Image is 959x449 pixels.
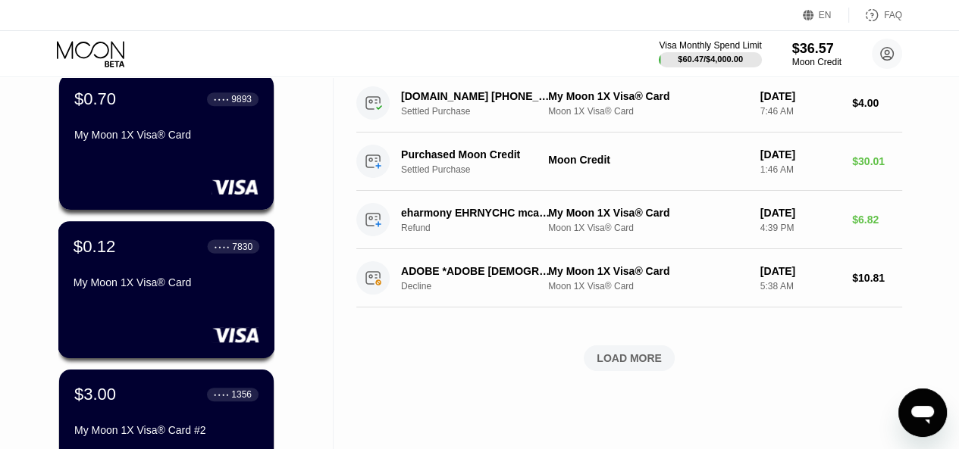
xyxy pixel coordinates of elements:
div: EN [803,8,849,23]
div: ● ● ● ● [214,392,229,397]
iframe: Button to launch messaging window [898,388,947,437]
div: Decline [401,281,563,292]
div: My Moon 1X Visa® Card #2 [74,424,259,436]
div: ADOBE *ADOBE [DEMOGRAPHIC_DATA][PERSON_NAME] [GEOGRAPHIC_DATA]DeclineMy Moon 1X Visa® CardMoon 1X... [356,249,902,307]
div: $4.00 [852,97,902,109]
div: [DATE] [760,90,840,102]
div: $0.70● ● ● ●9893My Moon 1X Visa® Card [59,74,274,210]
div: Moon Credit [792,57,841,67]
div: 5:38 AM [760,281,840,292]
div: $6.82 [852,214,902,226]
div: My Moon 1X Visa® Card [74,276,259,288]
div: EN [819,10,832,20]
div: 1356 [231,389,252,400]
div: 1:46 AM [760,164,840,175]
div: $10.81 [852,272,902,284]
div: My Moon 1X Visa® Card [548,265,748,277]
div: $0.12● ● ● ●7830My Moon 1X Visa® Card [59,222,274,357]
div: $3.00 [74,385,116,404]
div: FAQ [884,10,902,20]
div: My Moon 1X Visa® Card [74,129,259,141]
div: eharmony EHRNYCHC mcaykhc800-2044237 USRefundMy Moon 1X Visa® CardMoon 1X Visa® Card[DATE]4:39 PM... [356,191,902,249]
div: 9893 [231,94,252,104]
div: 7:46 AM [760,106,840,117]
div: Moon 1X Visa® Card [548,106,748,117]
div: Settled Purchase [401,106,563,117]
div: ADOBE *ADOBE [DEMOGRAPHIC_DATA][PERSON_NAME] [GEOGRAPHIC_DATA] [401,265,552,277]
div: $30.01 [852,155,902,167]
div: FAQ [849,8,902,23]
div: Moon Credit [548,154,748,166]
div: Visa Monthly Spend Limit [659,40,761,51]
div: eharmony EHRNYCHC mcaykhc800-2044237 US [401,207,552,219]
div: Moon 1X Visa® Card [548,223,748,233]
div: ● ● ● ● [215,244,230,248]
div: Settled Purchase [401,164,563,175]
div: [DATE] [760,265,840,277]
div: Moon 1X Visa® Card [548,281,748,292]
div: LOAD MORE [597,351,662,365]
div: [DATE] [760,207,840,219]
div: $0.12 [74,236,116,256]
div: $36.57 [792,41,841,57]
div: 4:39 PM [760,223,840,233]
div: My Moon 1X Visa® Card [548,90,748,102]
div: [DATE] [760,148,840,161]
div: [DOMAIN_NAME] [PHONE_NUMBER] USSettled PurchaseMy Moon 1X Visa® CardMoon 1X Visa® Card[DATE]7:46 ... [356,74,902,133]
div: [DOMAIN_NAME] [PHONE_NUMBER] US [401,90,552,102]
div: $60.47 / $4,000.00 [678,55,743,64]
div: My Moon 1X Visa® Card [548,207,748,219]
div: $0.70 [74,89,116,109]
div: 7830 [232,241,252,251]
div: Refund [401,223,563,233]
div: ● ● ● ● [214,97,229,101]
div: Purchased Moon CreditSettled PurchaseMoon Credit[DATE]1:46 AM$30.01 [356,133,902,191]
div: LOAD MORE [356,345,902,371]
div: Purchased Moon Credit [401,148,552,161]
div: Visa Monthly Spend Limit$60.47/$4,000.00 [659,40,761,67]
div: $36.57Moon Credit [792,41,841,67]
